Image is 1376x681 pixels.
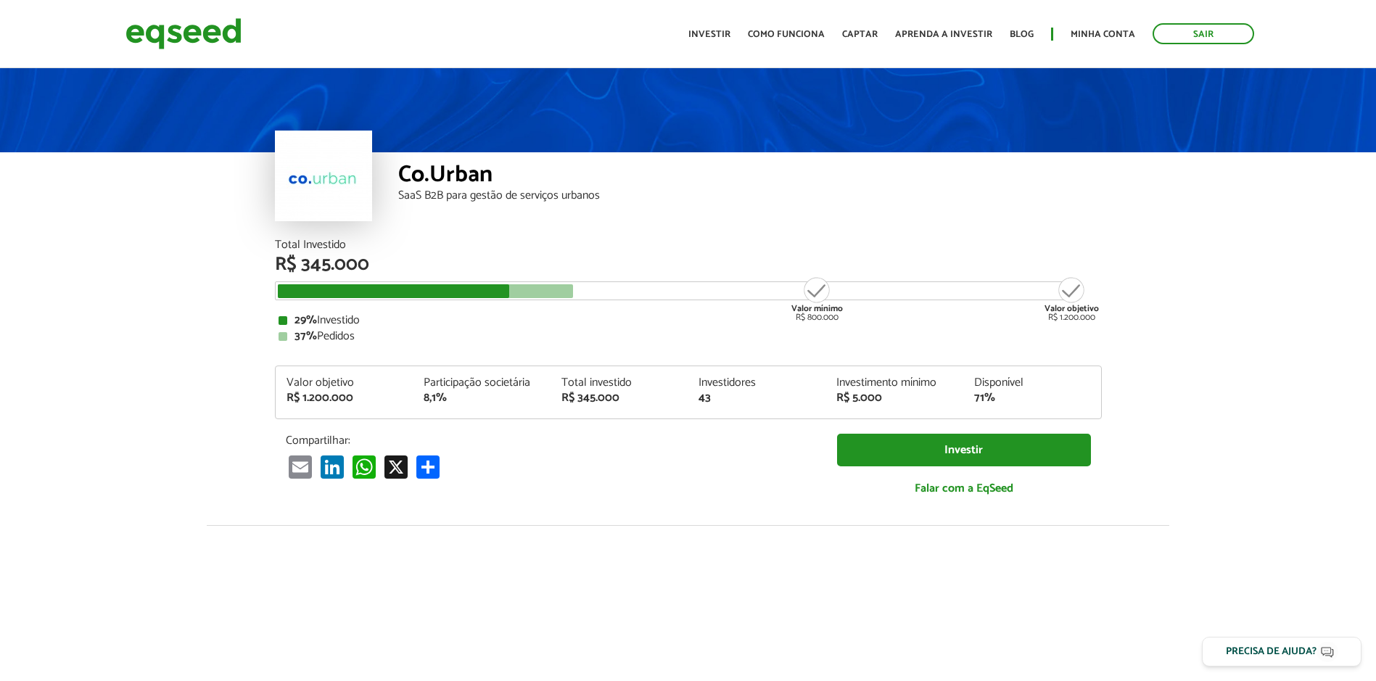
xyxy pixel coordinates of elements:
div: Total Investido [275,239,1102,251]
a: X [382,455,411,479]
a: Investir [837,434,1091,466]
div: Investidores [699,377,815,389]
div: Investido [279,315,1098,326]
a: WhatsApp [350,455,379,479]
strong: 37% [294,326,317,346]
div: 8,1% [424,392,540,404]
strong: 29% [294,310,317,330]
div: Valor objetivo [287,377,403,389]
div: 43 [699,392,815,404]
a: Investir [688,30,730,39]
div: Participação societária [424,377,540,389]
a: Minha conta [1071,30,1135,39]
div: R$ 1.200.000 [1045,276,1099,322]
a: LinkedIn [318,455,347,479]
div: R$ 800.000 [790,276,844,322]
a: Captar [842,30,878,39]
strong: Valor mínimo [791,302,843,315]
div: 71% [974,392,1090,404]
div: R$ 345.000 [275,255,1102,274]
a: Sair [1153,23,1254,44]
p: Compartilhar: [286,434,815,447]
a: Compartilhar [413,455,442,479]
div: Disponível [974,377,1090,389]
a: Email [286,455,315,479]
div: Investimento mínimo [836,377,952,389]
img: EqSeed [125,15,242,53]
div: Pedidos [279,331,1098,342]
div: Co.Urban [398,163,1102,190]
div: SaaS B2B para gestão de serviços urbanos [398,190,1102,202]
a: Como funciona [748,30,825,39]
div: R$ 5.000 [836,392,952,404]
div: R$ 345.000 [561,392,677,404]
div: R$ 1.200.000 [287,392,403,404]
a: Aprenda a investir [895,30,992,39]
div: Total investido [561,377,677,389]
strong: Valor objetivo [1045,302,1099,315]
a: Blog [1010,30,1034,39]
a: Falar com a EqSeed [837,474,1091,503]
